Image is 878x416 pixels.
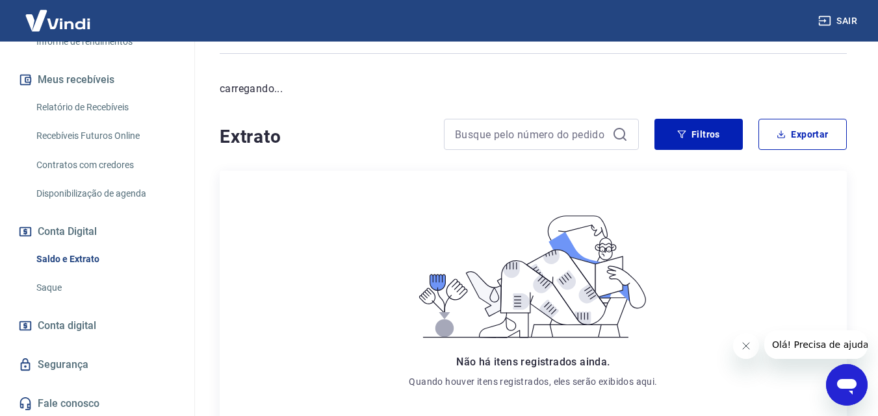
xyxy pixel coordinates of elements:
[826,364,868,406] iframe: Botão para abrir a janela de mensagens
[764,330,868,359] iframe: Mensagem da empresa
[31,275,179,301] a: Saque
[31,152,179,178] a: Contratos com credores
[31,94,179,121] a: Relatório de Recebíveis
[38,317,96,335] span: Conta digital
[31,29,179,55] a: Informe de rendimentos
[16,312,179,340] a: Conta digital
[31,246,179,273] a: Saldo e Extrato
[16,1,100,40] img: Vindi
[220,124,428,150] h4: Extrato
[16,66,179,94] button: Meus recebíveis
[8,9,109,19] span: Olá! Precisa de ajuda?
[455,125,607,144] input: Busque pelo número do pedido
[220,81,847,97] p: carregando...
[456,356,610,368] span: Não há itens registrados ainda.
[16,350,179,379] a: Segurança
[733,333,759,359] iframe: Fechar mensagem
[758,119,847,150] button: Exportar
[31,180,179,207] a: Disponibilização de agenda
[16,217,179,246] button: Conta Digital
[654,119,743,150] button: Filtros
[816,9,862,33] button: Sair
[31,123,179,149] a: Recebíveis Futuros Online
[409,375,657,388] p: Quando houver itens registrados, eles serão exibidos aqui.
